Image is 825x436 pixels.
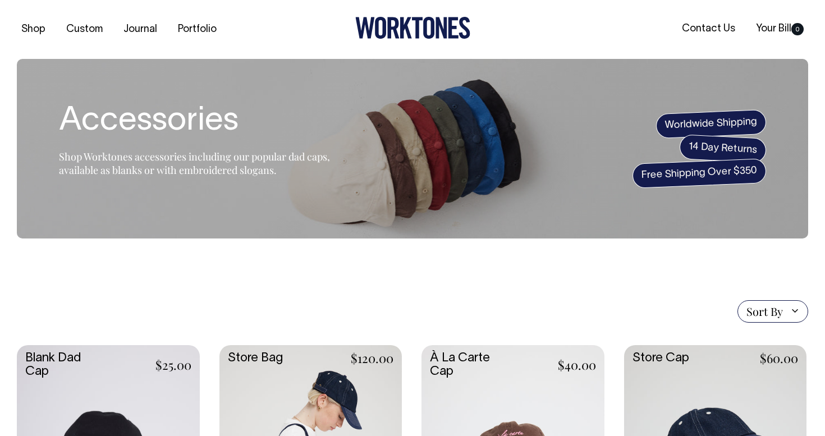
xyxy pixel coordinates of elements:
[791,23,804,35] span: 0
[632,158,767,189] span: Free Shipping Over $350
[656,109,767,139] span: Worldwide Shipping
[119,20,162,39] a: Journal
[17,20,50,39] a: Shop
[59,150,330,177] span: Shop Worktones accessories including our popular dad caps, available as blanks or with embroidere...
[59,104,340,140] h1: Accessories
[173,20,221,39] a: Portfolio
[746,305,783,318] span: Sort By
[679,134,767,163] span: 14 Day Returns
[62,20,107,39] a: Custom
[677,20,740,38] a: Contact Us
[751,20,808,38] a: Your Bill0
